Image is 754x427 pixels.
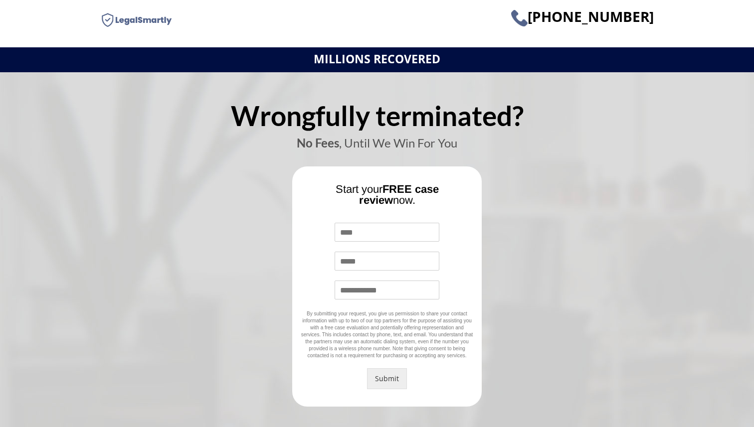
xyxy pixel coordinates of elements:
strong: MILLIONS RECOVERED [314,51,440,67]
span: [PHONE_NUMBER] [511,7,654,26]
div: Start your now. [300,184,474,213]
div: Wrongfully terminated? [100,102,654,137]
b: No Fees [297,136,339,150]
span: By submitting your request, you give us permission to share your contact information with up to t... [301,311,473,358]
a: [PHONE_NUMBER] [511,14,654,24]
b: FREE case review [359,183,439,206]
div: , Until We Win For You [100,137,654,156]
button: Submit [367,368,407,389]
